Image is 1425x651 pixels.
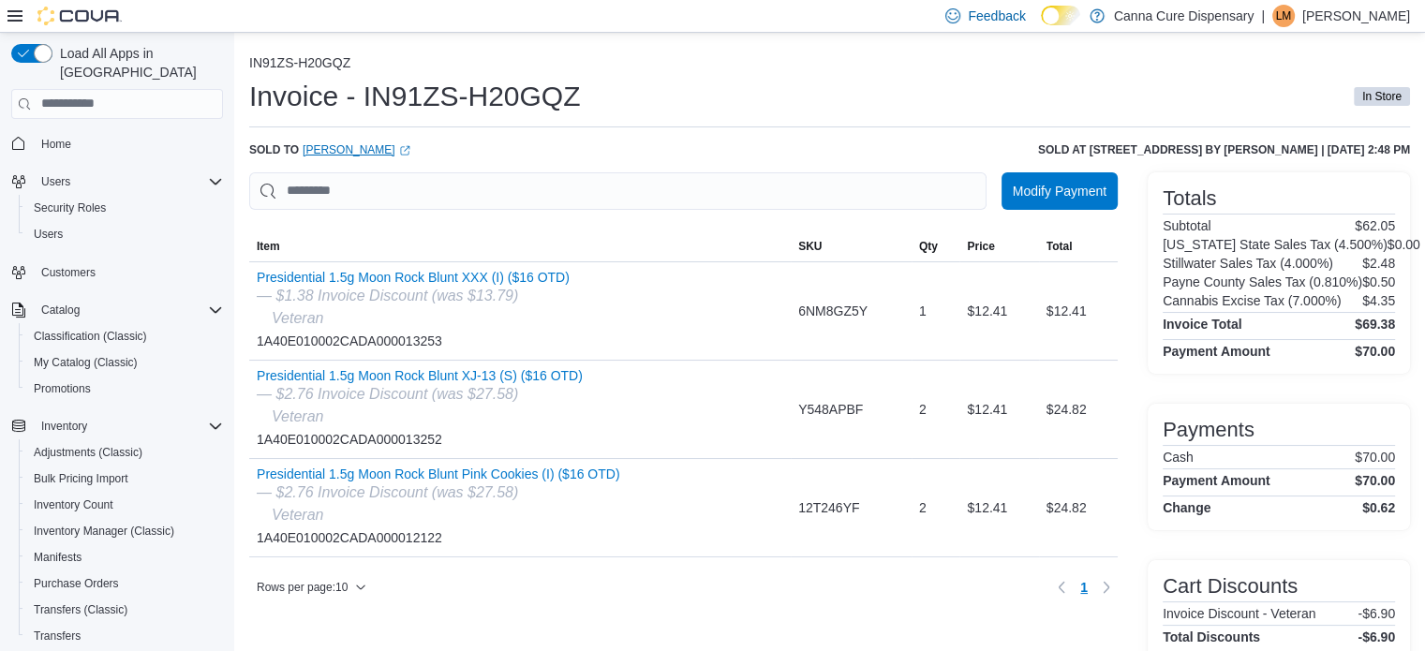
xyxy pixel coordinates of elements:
a: Transfers (Classic) [26,599,135,621]
h4: Payment Amount [1163,344,1270,359]
button: Next page [1095,576,1118,599]
span: Inventory Count [34,497,113,512]
i: Veteran [272,507,323,523]
span: Inventory Manager (Classic) [34,524,174,539]
span: Inventory Manager (Classic) [26,520,223,542]
a: Transfers [26,625,88,647]
h4: $69.38 [1355,317,1395,332]
span: Feedback [968,7,1025,25]
a: Adjustments (Classic) [26,441,150,464]
span: Transfers (Classic) [34,602,127,617]
span: Inventory [34,415,223,437]
nav: An example of EuiBreadcrumbs [249,55,1410,74]
h6: [US_STATE] State Sales Tax (4.500%) [1163,237,1388,252]
button: Inventory Manager (Classic) [19,518,230,544]
h4: Change [1163,500,1210,515]
a: Home [34,133,79,155]
button: Catalog [34,299,87,321]
button: SKU [791,231,912,261]
button: Inventory Count [19,492,230,518]
i: Veteran [272,408,323,424]
button: Catalog [4,297,230,323]
p: $62.05 [1355,218,1395,233]
div: Sold to [249,142,410,157]
div: $12.41 [959,292,1038,330]
span: Users [34,170,223,193]
span: Load All Apps in [GEOGRAPHIC_DATA] [52,44,223,81]
div: Linnelle Mitchell [1272,5,1295,27]
span: Inventory Count [26,494,223,516]
span: Adjustments (Classic) [34,445,142,460]
h6: Payne County Sales Tax (0.810%) [1163,274,1362,289]
span: Users [26,223,223,245]
button: Bulk Pricing Import [19,466,230,492]
span: Users [41,174,70,189]
p: -$6.90 [1358,606,1395,621]
button: Modify Payment [1002,172,1118,210]
button: Presidential 1.5g Moon Rock Blunt XXX (I) ($16 OTD) [257,270,570,285]
button: Inventory [4,413,230,439]
button: Classification (Classic) [19,323,230,349]
h6: Cannabis Excise Tax (7.000%) [1163,293,1341,308]
a: Inventory Manager (Classic) [26,520,182,542]
span: Customers [41,265,96,280]
span: Total [1046,239,1073,254]
div: 1A40E010002CADA000013252 [257,368,583,451]
span: Rows per page : 10 [257,580,348,595]
div: $12.41 [959,489,1038,526]
div: 1 [912,292,960,330]
span: Purchase Orders [26,572,223,595]
button: Promotions [19,376,230,402]
button: Price [959,231,1038,261]
span: 12T246YF [798,496,859,519]
p: $4.35 [1362,293,1395,308]
a: Bulk Pricing Import [26,467,136,490]
svg: External link [399,145,410,156]
span: Item [257,239,280,254]
h4: $70.00 [1355,344,1395,359]
span: My Catalog (Classic) [26,351,223,374]
span: Transfers [26,625,223,647]
button: Qty [912,231,960,261]
span: Transfers (Classic) [26,599,223,621]
a: My Catalog (Classic) [26,351,145,374]
span: Price [967,239,994,254]
h4: Total Discounts [1163,629,1260,644]
p: $0.50 [1362,274,1395,289]
span: Modify Payment [1013,182,1106,200]
div: — $2.76 Invoice Discount (was $27.58) [257,383,583,406]
button: Transfers [19,623,230,649]
a: Purchase Orders [26,572,126,595]
div: $24.82 [1039,489,1118,526]
span: Qty [919,239,938,254]
span: In Store [1354,87,1410,106]
div: $12.41 [1039,292,1118,330]
div: 1A40E010002CADA000012122 [257,466,620,549]
input: This is a search bar. As you type, the results lower in the page will automatically filter. [249,172,987,210]
div: — $2.76 Invoice Discount (was $27.58) [257,481,620,504]
h4: $70.00 [1355,473,1395,488]
h4: Payment Amount [1163,473,1270,488]
span: In Store [1362,88,1402,105]
span: Promotions [34,381,91,396]
a: [PERSON_NAME]External link [303,142,410,157]
a: Security Roles [26,197,113,219]
p: | [1261,5,1265,27]
button: Inventory [34,415,95,437]
button: Item [249,231,791,261]
h3: Cart Discounts [1163,575,1298,598]
h6: Subtotal [1163,218,1210,233]
p: [PERSON_NAME] [1302,5,1410,27]
a: Inventory Count [26,494,121,516]
span: My Catalog (Classic) [34,355,138,370]
div: 2 [912,489,960,526]
button: Home [4,130,230,157]
span: Catalog [41,303,80,318]
button: Presidential 1.5g Moon Rock Blunt Pink Cookies (I) ($16 OTD) [257,466,620,481]
span: Transfers [34,629,81,644]
p: $0.00 [1388,237,1420,252]
button: IN91ZS-H20GQZ [249,55,350,70]
h4: Invoice Total [1163,317,1242,332]
div: $12.41 [959,391,1038,428]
